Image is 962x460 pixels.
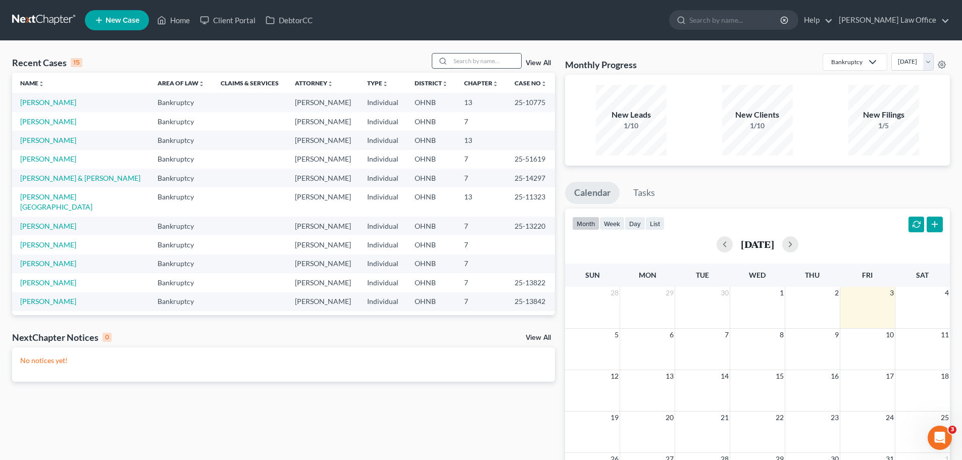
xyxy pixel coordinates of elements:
[456,273,507,292] td: 7
[407,112,456,131] td: OHNB
[885,370,895,382] span: 17
[834,287,840,299] span: 2
[456,217,507,235] td: 7
[149,112,213,131] td: Bankruptcy
[885,412,895,424] span: 24
[944,287,950,299] span: 4
[149,187,213,216] td: Bankruptcy
[38,81,44,87] i: unfold_more
[149,311,213,330] td: Bankruptcy
[295,79,333,87] a: Attorneyunfold_more
[834,11,949,29] a: [PERSON_NAME] Law Office
[625,217,645,230] button: day
[830,412,840,424] span: 23
[198,81,205,87] i: unfold_more
[862,271,873,279] span: Fri
[834,329,840,341] span: 9
[624,182,664,204] a: Tasks
[722,121,793,131] div: 1/10
[20,136,76,144] a: [PERSON_NAME]
[456,311,507,330] td: 7
[596,109,667,121] div: New Leads
[848,121,919,131] div: 1/5
[456,131,507,149] td: 13
[610,370,620,382] span: 12
[149,235,213,254] td: Bankruptcy
[367,79,388,87] a: Typeunfold_more
[407,292,456,311] td: OHNB
[507,273,555,292] td: 25-13822
[149,254,213,273] td: Bankruptcy
[287,235,359,254] td: [PERSON_NAME]
[565,182,620,204] a: Calendar
[741,239,774,249] h2: [DATE]
[20,79,44,87] a: Nameunfold_more
[407,169,456,187] td: OHNB
[287,169,359,187] td: [PERSON_NAME]
[645,217,665,230] button: list
[848,109,919,121] div: New Filings
[359,112,407,131] td: Individual
[507,217,555,235] td: 25-13220
[359,187,407,216] td: Individual
[442,81,448,87] i: unfold_more
[696,271,709,279] span: Tue
[359,93,407,112] td: Individual
[287,254,359,273] td: [PERSON_NAME]
[106,17,139,24] span: New Case
[287,311,359,330] td: [PERSON_NAME]
[149,169,213,187] td: Bankruptcy
[407,150,456,169] td: OHNB
[507,187,555,216] td: 25-11323
[940,370,950,382] span: 18
[287,150,359,169] td: [PERSON_NAME]
[665,370,675,382] span: 13
[195,11,261,29] a: Client Portal
[665,412,675,424] span: 20
[287,217,359,235] td: [PERSON_NAME]
[749,271,766,279] span: Wed
[149,150,213,169] td: Bankruptcy
[722,109,793,121] div: New Clients
[526,60,551,67] a: View All
[928,426,952,450] iframe: Intercom live chat
[359,131,407,149] td: Individual
[20,117,76,126] a: [PERSON_NAME]
[359,292,407,311] td: Individual
[407,311,456,330] td: OHNB
[775,370,785,382] span: 15
[669,329,675,341] span: 6
[20,98,76,107] a: [PERSON_NAME]
[831,58,863,66] div: Bankruptcy
[213,73,287,93] th: Claims & Services
[456,254,507,273] td: 7
[456,93,507,112] td: 13
[287,131,359,149] td: [PERSON_NAME]
[610,287,620,299] span: 28
[103,333,112,342] div: 0
[916,271,929,279] span: Sat
[614,329,620,341] span: 5
[20,355,547,366] p: No notices yet!
[158,79,205,87] a: Area of Lawunfold_more
[456,169,507,187] td: 7
[507,93,555,112] td: 25-10775
[287,273,359,292] td: [PERSON_NAME]
[610,412,620,424] span: 19
[382,81,388,87] i: unfold_more
[12,57,82,69] div: Recent Cases
[20,155,76,163] a: [PERSON_NAME]
[407,273,456,292] td: OHNB
[20,222,76,230] a: [PERSON_NAME]
[359,150,407,169] td: Individual
[948,426,956,434] span: 3
[456,150,507,169] td: 7
[572,217,599,230] button: month
[805,271,820,279] span: Thu
[526,334,551,341] a: View All
[287,292,359,311] td: [PERSON_NAME]
[885,329,895,341] span: 10
[359,254,407,273] td: Individual
[596,121,667,131] div: 1/10
[565,59,637,71] h3: Monthly Progress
